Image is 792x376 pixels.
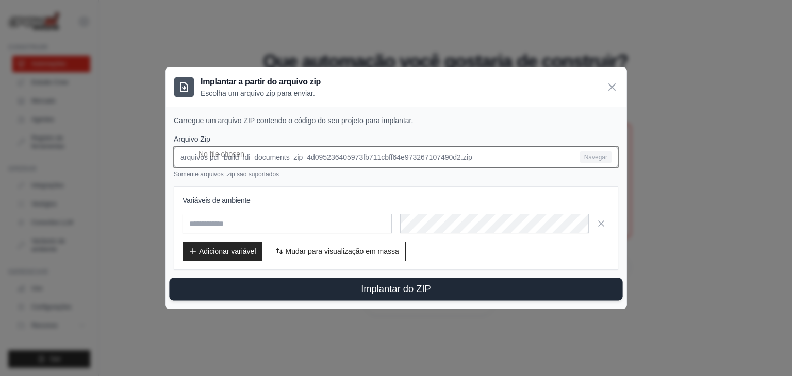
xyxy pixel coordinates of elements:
[201,89,315,97] font: Escolha um arquivo zip para enviar.
[740,327,792,376] iframe: Widget de bate-papo
[201,77,321,86] font: Implantar a partir do arquivo zip
[174,135,210,143] font: Arquivo Zip
[169,278,622,301] button: Implantar do ZIP
[199,247,256,255] font: Adicionar variável
[361,284,431,294] font: Implantar do ZIP
[174,116,413,125] font: Carregue um arquivo ZIP contendo o código do seu projeto para implantar.
[286,247,399,255] font: Mudar para visualização em massa
[183,196,251,204] font: Variáveis ​​de ambiente
[174,146,618,168] input: arquivos pdf_build_ldi_documents_zip_4d095236405973fb711cbff64e973267107490d2.zip Navegar
[269,242,406,261] button: Mudar para visualização em massa
[183,242,262,261] button: Adicionar variável
[174,170,279,178] font: Somente arquivos .zip são suportados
